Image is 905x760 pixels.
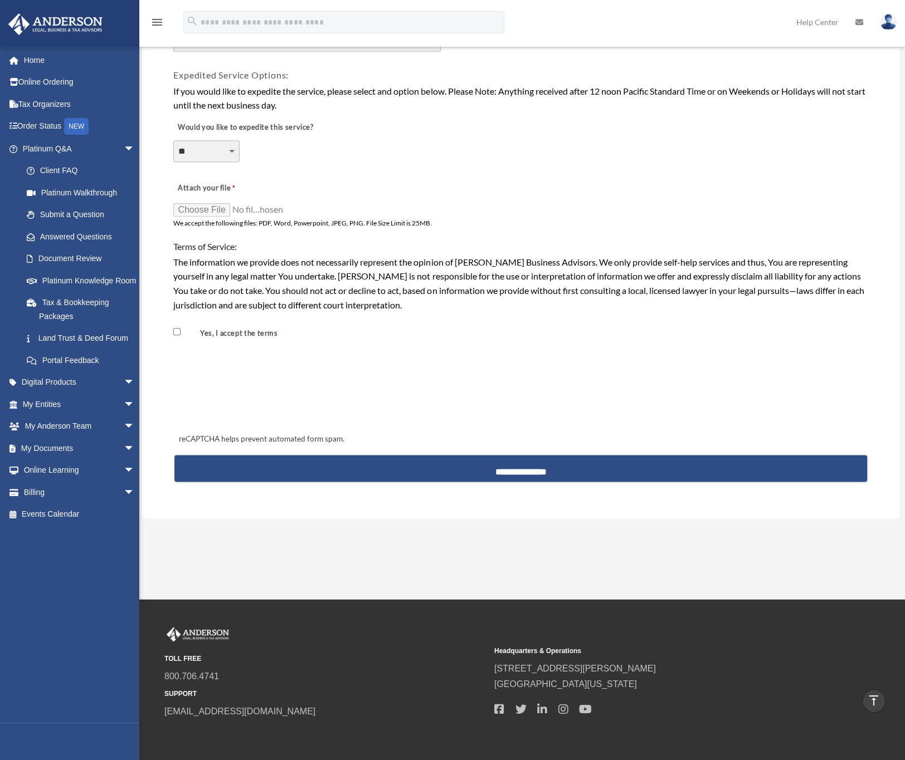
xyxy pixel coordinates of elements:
span: arrow_drop_down [124,393,146,416]
i: search [186,15,198,27]
a: Client FAQ [16,160,152,182]
small: SUPPORT [164,688,486,700]
span: arrow_drop_down [124,459,146,482]
span: Expedited Service Options: [173,70,289,80]
div: reCAPTCHA helps prevent automated form spam. [174,433,867,446]
a: Events Calendar [8,503,152,526]
a: My Entitiesarrow_drop_down [8,393,152,415]
a: Platinum Knowledge Room [16,269,152,292]
small: TOLL FREE [164,653,486,665]
label: Would you like to expedite this service? [173,120,316,135]
small: Headquarters & Operations [494,645,816,657]
span: arrow_drop_down [124,371,146,394]
a: Online Ordering [8,71,152,94]
label: Yes, I accept the terms [183,328,282,339]
div: NEW [64,118,89,135]
a: Digital Productsarrow_drop_down [8,371,152,394]
a: Order StatusNEW [8,115,152,138]
a: Portal Feedback [16,349,152,371]
a: Home [8,49,152,71]
iframe: reCAPTCHA [176,367,345,410]
a: [GEOGRAPHIC_DATA][US_STATE] [494,679,637,689]
a: vertical_align_top [862,689,885,713]
a: menu [150,19,164,29]
a: Answered Questions [16,225,152,248]
i: menu [150,16,164,29]
a: Platinum Q&Aarrow_drop_down [8,138,152,160]
span: We accept the following files: PDF, Word, Powerpoint, JPEG, PNG. File Size Limit is 25MB. [173,219,432,227]
img: Anderson Advisors Platinum Portal [164,627,231,641]
a: Submit a Question [16,204,152,226]
span: arrow_drop_down [124,138,146,160]
a: Document Review [16,248,146,270]
i: vertical_align_top [867,694,880,707]
a: 800.706.4741 [164,671,219,681]
a: Platinum Walkthrough [16,182,152,204]
a: My Documentsarrow_drop_down [8,437,152,459]
a: Online Learningarrow_drop_down [8,459,152,482]
a: Tax & Bookkeeping Packages [16,292,152,327]
a: Land Trust & Deed Forum [16,327,152,350]
span: arrow_drop_down [124,481,146,504]
a: Tax Organizers [8,93,152,115]
div: The information we provide does not necessarily represent the opinion of [PERSON_NAME] Business A... [173,255,868,312]
label: Attach your file [173,180,285,196]
a: [EMAIL_ADDRESS][DOMAIN_NAME] [164,707,315,716]
div: If you would like to expedite the service, please select and option below. Please Note: Anything ... [173,84,868,112]
a: [STREET_ADDRESS][PERSON_NAME] [494,664,656,673]
img: User Pic [880,14,897,30]
h4: Terms of Service: [173,241,868,253]
span: arrow_drop_down [124,415,146,438]
img: Anderson Advisors Platinum Portal [5,13,106,35]
a: My Anderson Teamarrow_drop_down [8,415,152,438]
a: Billingarrow_drop_down [8,481,152,503]
span: arrow_drop_down [124,437,146,460]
